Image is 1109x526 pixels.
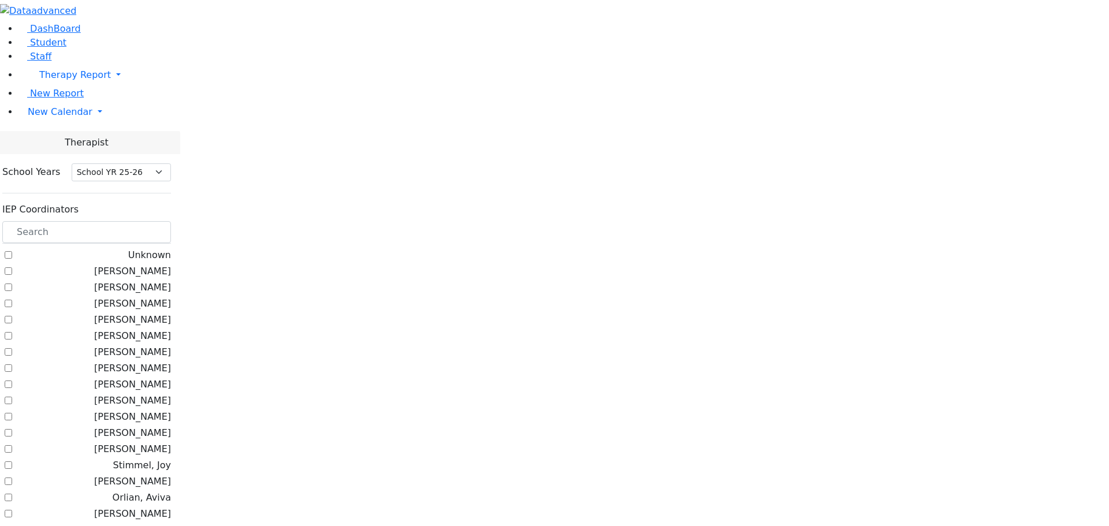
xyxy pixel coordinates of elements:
[18,64,1109,87] a: Therapy Report
[113,458,171,472] label: Stimmel, Joy
[65,136,108,150] span: Therapist
[30,88,84,99] span: New Report
[18,23,81,34] a: DashBoard
[94,507,171,521] label: [PERSON_NAME]
[94,410,171,424] label: [PERSON_NAME]
[2,221,171,243] input: Search
[18,51,51,62] a: Staff
[18,100,1109,124] a: New Calendar
[94,345,171,359] label: [PERSON_NAME]
[94,297,171,311] label: [PERSON_NAME]
[94,361,171,375] label: [PERSON_NAME]
[94,426,171,440] label: [PERSON_NAME]
[18,88,84,99] a: New Report
[18,37,66,48] a: Student
[30,51,51,62] span: Staff
[128,248,171,262] label: Unknown
[94,475,171,488] label: [PERSON_NAME]
[94,329,171,343] label: [PERSON_NAME]
[94,264,171,278] label: [PERSON_NAME]
[94,394,171,408] label: [PERSON_NAME]
[39,69,111,80] span: Therapy Report
[94,281,171,294] label: [PERSON_NAME]
[28,106,92,117] span: New Calendar
[113,491,171,505] label: Orlian, Aviva
[94,378,171,391] label: [PERSON_NAME]
[30,37,66,48] span: Student
[2,203,79,217] label: IEP Coordinators
[94,442,171,456] label: [PERSON_NAME]
[94,313,171,327] label: [PERSON_NAME]
[30,23,81,34] span: DashBoard
[2,165,60,179] label: School Years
